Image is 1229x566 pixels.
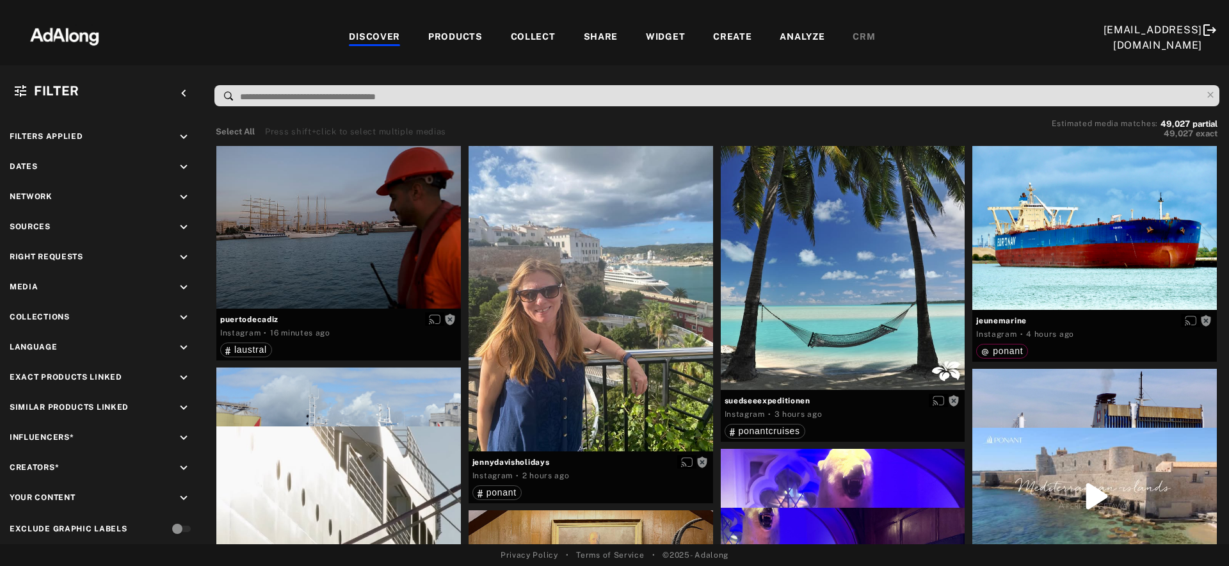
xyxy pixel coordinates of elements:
[1164,129,1193,138] span: 49,027
[576,549,644,561] a: Terms of Service
[929,394,948,407] button: Enable diffusion on this media
[177,461,191,475] i: keyboard_arrow_down
[1200,316,1212,325] span: Rights not requested
[725,408,765,420] div: Instagram
[10,523,127,535] div: Exclude Graphic Labels
[177,401,191,415] i: keyboard_arrow_down
[1161,121,1217,127] button: 49,027partial
[10,252,83,261] span: Right Requests
[976,315,1213,327] span: jeunemarine
[10,312,70,321] span: Collections
[34,83,79,99] span: Filter
[663,549,728,561] span: © 2025 - Adalong
[177,431,191,445] i: keyboard_arrow_down
[10,192,52,201] span: Network
[1052,119,1158,128] span: Estimated media matches:
[177,280,191,295] i: keyboard_arrow_down
[584,30,618,45] div: SHARE
[428,30,483,45] div: PRODUCTS
[677,455,696,469] button: Enable diffusion on this media
[177,190,191,204] i: keyboard_arrow_down
[10,162,38,171] span: Dates
[265,125,446,138] div: Press shift+click to select multiple medias
[234,344,267,355] span: laustral
[1161,119,1190,129] span: 49,027
[177,130,191,144] i: keyboard_arrow_down
[425,312,444,326] button: Enable diffusion on this media
[696,457,708,466] span: Rights not requested
[472,457,709,468] span: jennydavisholidays
[1026,330,1074,339] time: 2025-10-15T05:23:48.000Z
[177,160,191,174] i: keyboard_arrow_down
[10,373,122,382] span: Exact Products Linked
[1052,127,1217,140] button: 49,027exact
[713,30,751,45] div: CREATE
[220,314,457,325] span: puertodecadiz
[853,30,875,45] div: CRM
[780,30,824,45] div: ANALYZE
[10,493,75,502] span: Your Content
[10,463,59,472] span: Creators*
[739,426,800,436] span: ponantcruises
[1181,314,1200,327] button: Enable diffusion on this media
[349,30,400,45] div: DISCOVER
[270,328,330,337] time: 2025-10-15T09:11:49.000Z
[768,409,771,419] span: ·
[444,314,456,323] span: Rights not requested
[725,395,961,407] span: suedseeexpeditionen
[10,433,74,442] span: Influencers*
[566,549,569,561] span: •
[10,132,83,141] span: Filters applied
[177,250,191,264] i: keyboard_arrow_down
[177,491,191,505] i: keyboard_arrow_down
[646,30,685,45] div: WIDGET
[10,403,129,412] span: Similar Products Linked
[177,220,191,234] i: keyboard_arrow_down
[177,86,191,101] i: keyboard_arrow_left
[993,346,1023,356] span: ponant
[225,345,267,354] div: laustral
[501,549,558,561] a: Privacy Policy
[177,311,191,325] i: keyboard_arrow_down
[775,410,823,419] time: 2025-10-15T06:00:20.000Z
[8,16,121,54] img: 63233d7d88ed69de3c212112c67096b6.png
[220,327,261,339] div: Instagram
[976,328,1016,340] div: Instagram
[478,488,517,497] div: ponant
[981,346,1023,355] div: ponant
[10,343,58,352] span: Language
[10,282,38,291] span: Media
[652,549,655,561] span: •
[1104,22,1203,53] div: [EMAIL_ADDRESS][DOMAIN_NAME]
[472,470,513,481] div: Instagram
[511,30,556,45] div: COLLECT
[177,341,191,355] i: keyboard_arrow_down
[730,426,800,435] div: ponantcruises
[216,125,255,138] button: Select All
[948,396,960,405] span: Rights not requested
[522,471,570,480] time: 2025-10-15T07:16:04.000Z
[486,487,517,497] span: ponant
[1020,329,1024,339] span: ·
[10,222,51,231] span: Sources
[516,471,519,481] span: ·
[177,371,191,385] i: keyboard_arrow_down
[264,328,267,338] span: ·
